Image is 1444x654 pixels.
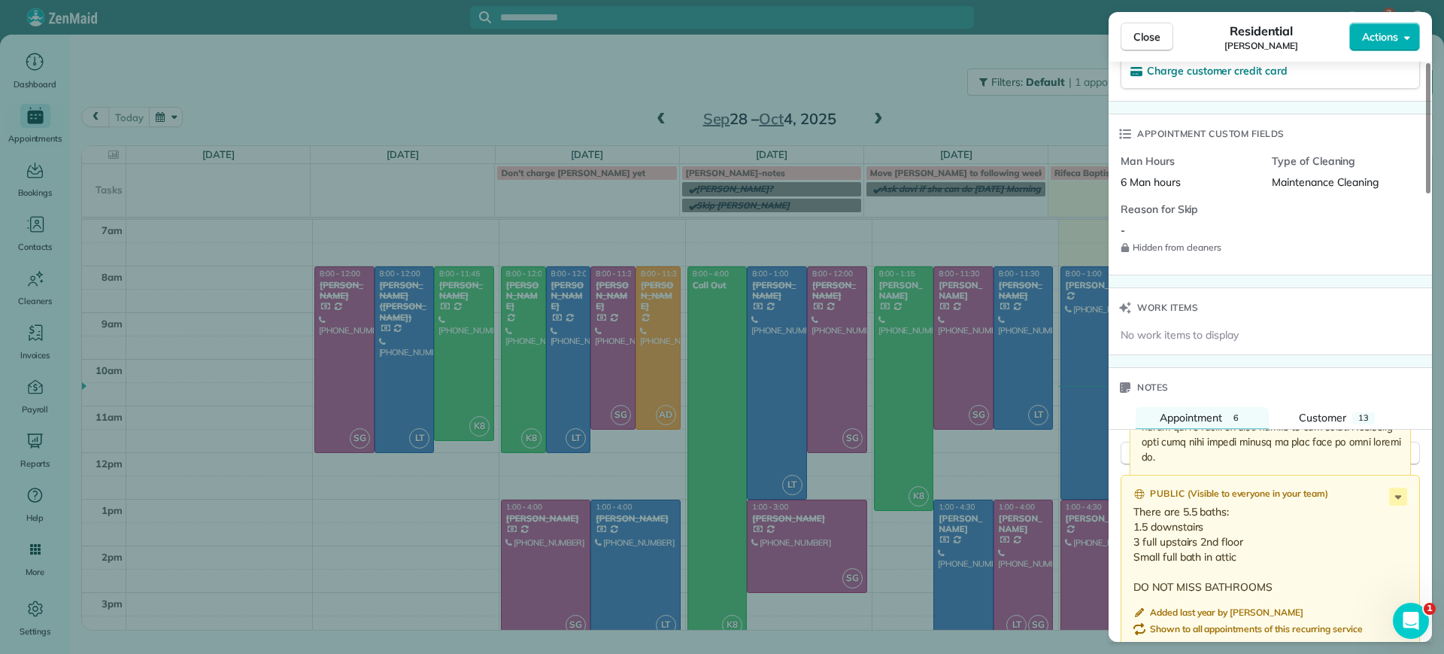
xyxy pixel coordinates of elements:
span: - [1121,224,1125,237]
span: [PERSON_NAME] [1224,40,1298,52]
span: Type of Cleaning [1272,154,1411,169]
p: There are 5.5 baths: 1.5 downstairs 3 full upstairs 2nd floor Small full bath in attic DO NOT MIS... [1133,504,1410,595]
span: Appointment [1160,411,1222,424]
span: Shown to all appointments of this recurring service [1150,623,1363,635]
span: Close [1133,29,1160,44]
span: Residential [1230,22,1294,40]
button: New note [1121,442,1420,465]
span: Public [1150,486,1185,501]
span: 6 [1233,412,1239,423]
button: Close [1121,23,1173,51]
span: Actions [1362,29,1398,44]
span: Added last year by [PERSON_NAME] [1150,607,1303,619]
span: Charge customer credit card [1147,64,1288,78]
span: 1 [1424,603,1436,615]
span: Reason for Skip [1121,202,1260,217]
span: ( Visible to everyone in your team ) [1188,488,1328,501]
span: Hidden from cleaners [1121,242,1260,254]
span: Work items [1137,300,1198,315]
span: Man Hours [1121,154,1260,169]
span: Maintenance Cleaning [1272,175,1379,189]
span: No work items to display [1121,327,1239,342]
button: Added last year by [PERSON_NAME] [1133,607,1303,622]
span: 6 Man hours [1121,175,1181,189]
span: 13 [1358,412,1369,423]
span: Customer [1299,411,1346,424]
iframe: Intercom live chat [1393,603,1429,639]
span: Appointment custom fields [1137,126,1285,141]
span: Notes [1137,380,1169,395]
